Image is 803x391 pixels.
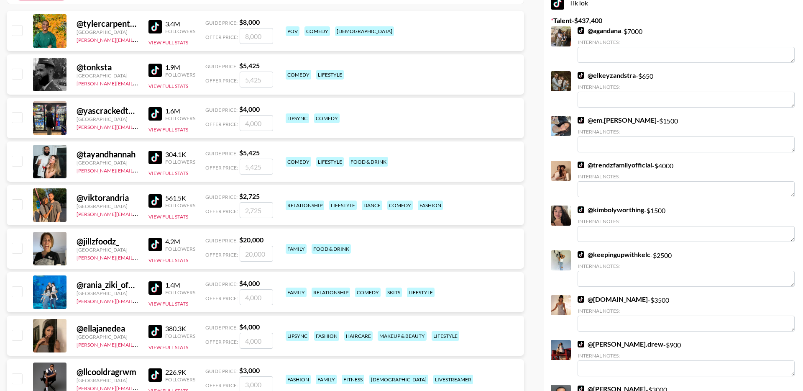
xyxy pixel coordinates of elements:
[432,331,459,341] div: lifestyle
[316,375,337,384] div: family
[578,340,663,348] a: @[PERSON_NAME].drew
[77,122,200,130] a: [PERSON_NAME][EMAIL_ADDRESS][DOMAIN_NAME]
[148,83,188,89] button: View Full Stats
[165,289,195,296] div: Followers
[578,129,795,135] div: Internal Notes:
[165,28,195,34] div: Followers
[205,281,238,287] span: Guide Price:
[578,206,795,242] div: - $ 1500
[77,280,138,290] div: @ rania_ziki_official
[286,113,309,123] div: lipsync
[578,71,636,80] a: @elkeyzandstra
[205,339,238,345] span: Offer Price:
[77,334,138,340] div: [GEOGRAPHIC_DATA]
[77,29,138,35] div: [GEOGRAPHIC_DATA]
[77,296,200,304] a: [PERSON_NAME][EMAIL_ADDRESS][DOMAIN_NAME]
[239,366,260,374] strong: $ 3,000
[205,295,238,301] span: Offer Price:
[148,301,188,307] button: View Full Stats
[378,331,427,341] div: makeup & beauty
[316,70,344,80] div: lifestyle
[286,288,307,297] div: family
[239,236,263,244] strong: $ 20,000
[578,206,584,213] img: TikTok
[165,194,195,202] div: 561.5K
[578,26,795,63] div: - $ 7000
[77,367,138,377] div: @ llcooldragrwm
[578,308,795,314] div: Internal Notes:
[312,244,351,254] div: food & drink
[165,237,195,246] div: 4.2M
[349,157,388,167] div: food & drink
[239,279,260,287] strong: $ 4,000
[344,331,373,341] div: haircare
[148,368,162,382] img: TikTok
[578,250,650,259] a: @keepingupwithkelc
[205,324,238,331] span: Guide Price:
[342,375,364,384] div: fitness
[148,257,188,263] button: View Full Stats
[578,26,621,35] a: @agandana
[77,166,200,174] a: [PERSON_NAME][EMAIL_ADDRESS][DOMAIN_NAME]
[239,62,260,69] strong: $ 5,425
[205,63,238,69] span: Guide Price:
[312,288,350,297] div: relationship
[362,201,382,210] div: dance
[205,194,238,200] span: Guide Price:
[578,352,795,359] div: Internal Notes:
[578,295,795,332] div: - $ 3500
[148,64,162,77] img: TikTok
[77,203,138,209] div: [GEOGRAPHIC_DATA]
[316,157,344,167] div: lifestyle
[578,72,584,79] img: TikTok
[387,201,413,210] div: comedy
[578,39,795,45] div: Internal Notes:
[77,79,200,87] a: [PERSON_NAME][EMAIL_ADDRESS][DOMAIN_NAME]
[578,341,584,347] img: TikTok
[205,368,238,374] span: Guide Price:
[165,63,195,72] div: 1.9M
[286,244,307,254] div: family
[148,126,188,133] button: View Full Stats
[205,237,238,244] span: Guide Price:
[578,218,795,224] div: Internal Notes:
[240,72,273,87] input: 5,425
[239,192,260,200] strong: $ 2,725
[77,193,138,203] div: @ viktorandria
[77,116,138,122] div: [GEOGRAPHIC_DATA]
[314,113,340,123] div: comedy
[77,149,138,159] div: @ tayandhannah
[205,121,238,127] span: Offer Price:
[148,214,188,220] button: View Full Stats
[165,333,195,339] div: Followers
[77,209,200,217] a: [PERSON_NAME][EMAIL_ADDRESS][DOMAIN_NAME]
[77,247,138,253] div: [GEOGRAPHIC_DATA]
[578,173,795,180] div: Internal Notes:
[148,194,162,208] img: TikTok
[77,236,138,247] div: @ jillzfoodz_
[148,238,162,251] img: TikTok
[77,323,138,334] div: @ ellajanedea
[205,150,238,157] span: Guide Price:
[286,331,309,341] div: lipsync
[77,290,138,296] div: [GEOGRAPHIC_DATA]
[551,16,796,25] label: Talent - $ 437,400
[355,288,381,297] div: comedy
[286,157,311,167] div: comedy
[239,105,260,113] strong: $ 4,000
[578,84,795,90] div: Internal Notes:
[165,150,195,159] div: 304.1K
[286,70,311,80] div: comedy
[148,344,188,350] button: View Full Stats
[578,161,652,169] a: @trendzfamilyofficial
[240,202,273,218] input: 2,725
[578,116,657,124] a: @em.[PERSON_NAME]
[239,149,260,157] strong: $ 5,425
[165,281,195,289] div: 1.4M
[205,252,238,258] span: Offer Price:
[77,377,138,383] div: [GEOGRAPHIC_DATA]
[286,201,324,210] div: relationship
[335,26,394,36] div: [DEMOGRAPHIC_DATA]
[286,375,311,384] div: fashion
[286,26,299,36] div: pov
